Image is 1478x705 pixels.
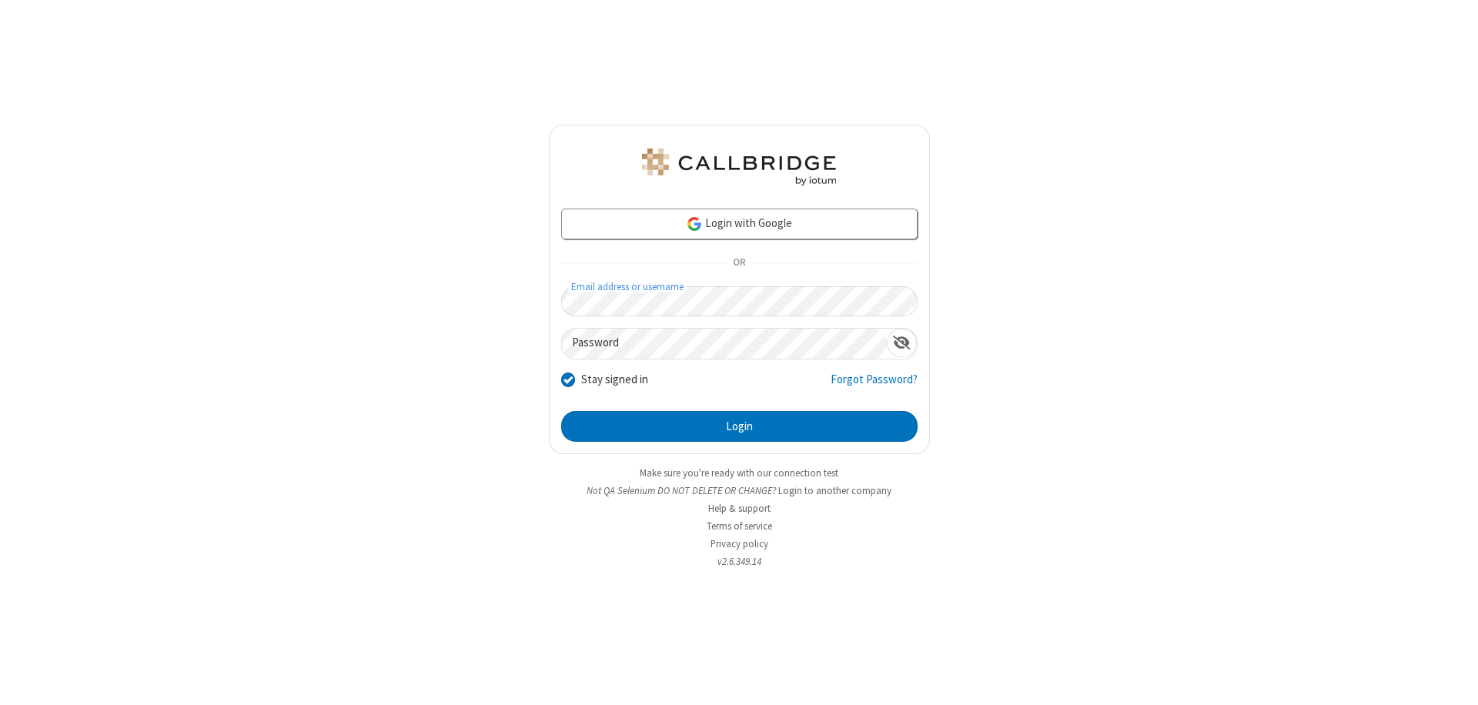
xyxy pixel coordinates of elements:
button: Login to another company [778,483,891,498]
img: google-icon.png [686,216,703,232]
li: v2.6.349.14 [549,554,930,569]
img: QA Selenium DO NOT DELETE OR CHANGE [639,149,839,185]
a: Privacy policy [711,537,768,550]
a: Make sure you're ready with our connection test [640,466,838,479]
a: Terms of service [707,520,772,533]
div: Show password [887,329,917,357]
button: Login [561,411,918,442]
label: Stay signed in [581,371,648,389]
a: Help & support [708,502,771,515]
input: Password [562,329,887,359]
span: OR [727,252,751,274]
a: Forgot Password? [831,371,918,400]
input: Email address or username [561,286,918,316]
a: Login with Google [561,209,918,239]
li: Not QA Selenium DO NOT DELETE OR CHANGE? [549,483,930,498]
